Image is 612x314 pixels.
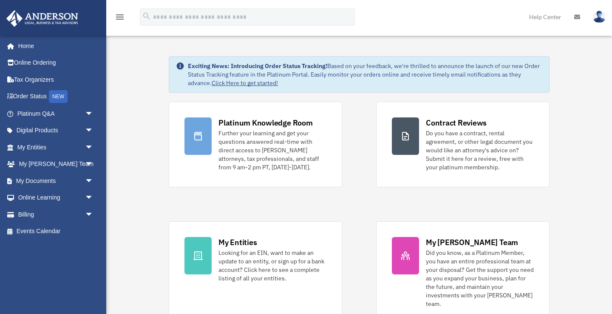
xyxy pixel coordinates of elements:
a: Home [6,37,102,54]
span: arrow_drop_down [85,139,102,156]
span: arrow_drop_down [85,105,102,123]
div: Did you know, as a Platinum Member, you have an entire professional team at your disposal? Get th... [426,248,534,308]
a: My Entitiesarrow_drop_down [6,139,106,156]
div: Contract Reviews [426,117,487,128]
strong: Exciting News: Introducing Order Status Tracking! [188,62,327,70]
div: Platinum Knowledge Room [218,117,313,128]
span: arrow_drop_down [85,172,102,190]
a: menu [115,15,125,22]
a: Platinum Knowledge Room Further your learning and get your questions answered real-time with dire... [169,102,342,187]
div: NEW [49,90,68,103]
a: My [PERSON_NAME] Teamarrow_drop_down [6,156,106,173]
i: search [142,11,151,21]
a: Platinum Q&Aarrow_drop_down [6,105,106,122]
a: My Documentsarrow_drop_down [6,172,106,189]
a: Online Ordering [6,54,106,71]
span: arrow_drop_down [85,122,102,140]
a: Online Learningarrow_drop_down [6,189,106,206]
div: Do you have a contract, rental agreement, or other legal document you would like an attorney's ad... [426,129,534,171]
span: arrow_drop_down [85,189,102,207]
span: arrow_drop_down [85,206,102,223]
a: Order StatusNEW [6,88,106,106]
div: Based on your feedback, we're thrilled to announce the launch of our new Order Status Tracking fe... [188,62,542,87]
i: menu [115,12,125,22]
a: Tax Organizers [6,71,106,88]
a: Digital Productsarrow_drop_down [6,122,106,139]
div: My [PERSON_NAME] Team [426,237,518,248]
img: User Pic [593,11,606,23]
div: My Entities [218,237,257,248]
img: Anderson Advisors Platinum Portal [4,10,81,27]
span: arrow_drop_down [85,156,102,173]
a: Events Calendar [6,223,106,240]
a: Billingarrow_drop_down [6,206,106,223]
a: Contract Reviews Do you have a contract, rental agreement, or other legal document you would like... [376,102,550,187]
div: Looking for an EIN, want to make an update to an entity, or sign up for a bank account? Click her... [218,248,326,283]
a: Click Here to get started! [212,79,278,87]
div: Further your learning and get your questions answered real-time with direct access to [PERSON_NAM... [218,129,326,171]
